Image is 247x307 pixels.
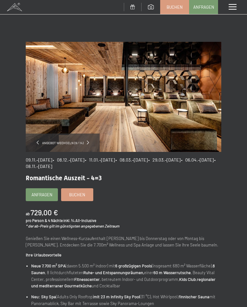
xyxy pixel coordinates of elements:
strong: Fitnesscenter [74,277,100,282]
strong: Kids Club [179,277,196,282]
span: Anfragen [193,4,214,10]
strong: 8 Saunen [31,263,215,275]
span: Buchen [167,4,183,10]
p: Genießen Sie einen Wellness-Kurzaufenthalt [PERSON_NAME] bis Donnerstag oder von Montag bis [PERS... [26,235,221,249]
span: • 11.01.–[DATE] [85,157,115,163]
span: 4 Nächte [48,218,63,223]
a: Buchen [61,189,93,201]
span: 09.11.–[DATE] [26,157,52,163]
span: • 06.04.–[DATE] [181,157,214,163]
strong: Neu: Sky Spa [31,294,56,299]
strong: mit 23 m Infinity Sky Pool [94,294,140,299]
span: • 08.12.–[DATE] [53,157,84,163]
span: Buchen [69,192,85,198]
span: ab [26,211,30,216]
a: Buchen [160,0,189,14]
a: Anfragen [189,0,218,14]
b: 729,00 € [31,208,58,217]
span: inkl. ¾ All-Inclusive [63,218,96,223]
span: Angebot wechseln (9 / 14) [39,141,87,145]
strong: 6 großzügigen Pools [115,263,152,268]
span: Anfragen [32,192,52,198]
span: pro Person & [26,218,47,223]
strong: Ihre Urlaubsvorteile [26,252,61,257]
a: Anfragen [26,189,58,201]
li: (Adults Only Rooftop) (31 °C), Hot Whirlpool, mit Panoramablick, Sky Bar mit Terrasse sowie Sky P... [31,293,221,307]
span: • 08.03.–[DATE] [115,157,148,163]
strong: 60 m Wasserrutsche [153,270,191,275]
strong: finnischer Sauna [178,294,209,299]
img: Romantische Auszeit - 4=3 [26,42,221,152]
span: • 29.03.–[DATE] [148,157,180,163]
strong: Ruhe- und Entspannungsräumen, [83,270,144,275]
li: (davon 5.500 m² indoor) mit (insgesamt 680 m² Wasserfläche), , 8 lichtdurchfluteten einer , Beaut... [31,263,221,289]
em: * der ab-Preis gilt im günstigsten angegebenen Zeitraum [26,224,119,228]
span: • 08.11.–[DATE] [26,157,217,169]
strong: Neue 7.700 m² SPA [31,263,66,268]
span: Romantische Auszeit - 4=3 [26,174,102,182]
